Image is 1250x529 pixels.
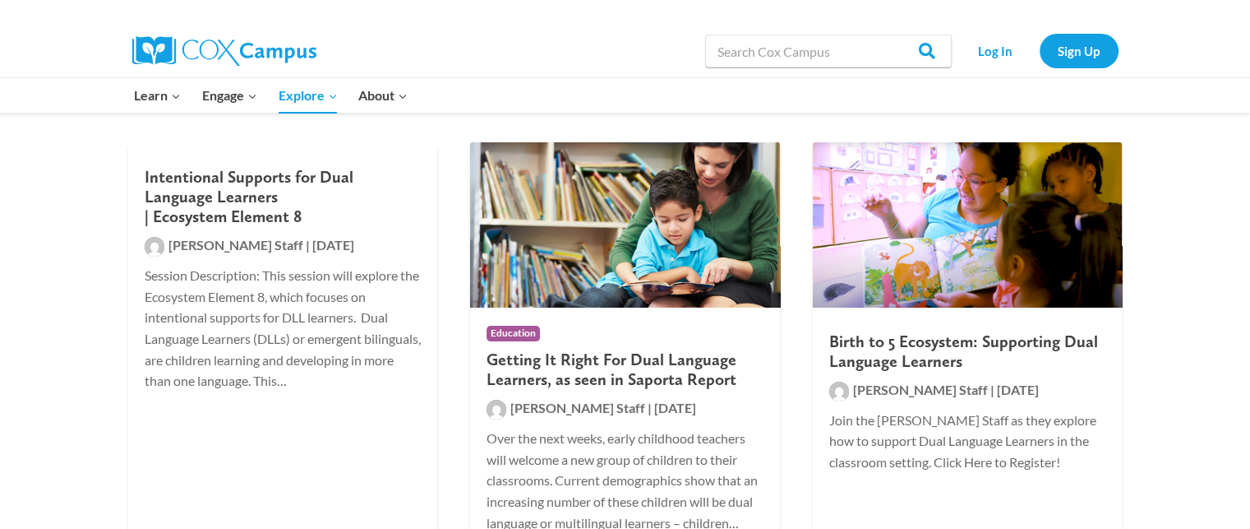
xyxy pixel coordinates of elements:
[853,382,988,397] span: [PERSON_NAME] Staff
[648,400,652,415] span: |
[654,400,696,415] span: [DATE]
[510,400,645,415] span: [PERSON_NAME] Staff
[990,382,994,397] span: |
[348,78,418,113] button: Child menu of About
[487,350,763,389] h2: Getting It Right For Dual Language Learners, as seen in Saporta Report
[960,34,1119,67] nav: Secondary Navigation
[124,78,192,113] button: Child menu of Learn
[960,34,1031,67] a: Log In
[312,237,354,253] span: [DATE]
[145,167,422,226] h2: Intentional Supports for Dual Language Learners | Ecosystem Element 8
[306,237,310,253] span: |
[829,332,1106,371] h2: Birth to 5 Ecosystem: Supporting Dual Language Learners
[487,326,540,341] span: Education
[997,382,1039,397] span: [DATE]
[268,78,348,113] button: Child menu of Explore
[191,78,268,113] button: Child menu of Engage
[1040,34,1119,67] a: Sign Up
[168,237,303,253] span: [PERSON_NAME] Staff
[132,36,316,66] img: Cox Campus
[124,78,418,113] nav: Primary Navigation
[829,410,1106,473] p: Join the [PERSON_NAME] Staff as they explore how to support Dual Language Learners in the classro...
[145,265,422,392] p: Session Description: This session will explore the Ecosystem Element 8, which focuses on intentio...
[705,35,952,67] input: Search Cox Campus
